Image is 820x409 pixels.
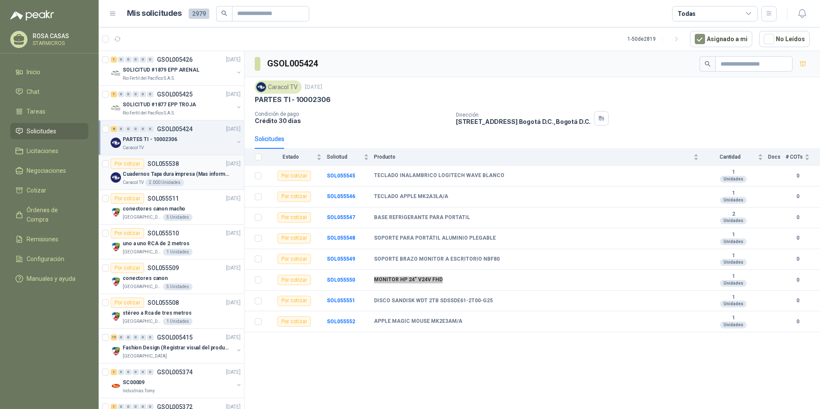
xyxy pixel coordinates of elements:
[123,179,144,186] p: Caracol TV
[255,111,449,117] p: Condición de pago
[10,182,88,198] a: Cotizar
[374,193,448,200] b: TECLADO APPLE MK2A3LA/A
[99,259,244,294] a: Por cotizarSOL055509[DATE] Company Logoconectores canon[GEOGRAPHIC_DATA]5 Unidades
[33,41,86,46] p: STARMICROS
[125,126,132,132] div: 0
[720,217,747,224] div: Unidades
[27,126,56,136] span: Solicitudes
[10,123,88,139] a: Solicitudes
[127,7,182,20] h1: Mis solicitudes
[133,334,139,340] div: 0
[125,334,132,340] div: 0
[678,9,696,18] div: Todas
[118,57,124,63] div: 0
[720,301,747,307] div: Unidades
[10,143,88,159] a: Licitaciones
[704,149,768,165] th: Cantidad
[720,259,747,266] div: Unidades
[111,207,121,217] img: Company Logo
[690,31,752,47] button: Asignado a mi
[374,318,462,325] b: APPLE MAGIC MOUSE MK2E3AM/A
[123,205,185,213] p: conectores canon macho
[157,334,193,340] p: GSOL005415
[111,263,144,273] div: Por cotizar
[226,90,241,99] p: [DATE]
[157,57,193,63] p: GSOL005426
[111,369,117,375] div: 1
[123,240,190,248] p: uno a uno RCA de 2 metros
[111,332,242,360] a: 15 0 0 0 0 0 GSOL005415[DATE] Company LogoFashion Design (Registrar visual del producto)[GEOGRAPH...
[267,154,315,160] span: Estado
[327,298,355,304] a: SOL055551
[10,231,88,247] a: Remisiones
[327,319,355,325] b: SOL055552
[720,176,747,183] div: Unidades
[111,57,117,63] div: 1
[255,117,449,124] p: Crédito 30 días
[157,369,193,375] p: GSOL005374
[140,57,146,63] div: 0
[147,334,154,340] div: 0
[123,344,229,352] p: Fashion Design (Registrar visual del producto)
[123,101,196,109] p: SOLICITUD #1877 EPP TROJA
[10,202,88,228] a: Órdenes de Compra
[140,91,146,97] div: 0
[157,126,193,132] p: GSOL005424
[147,91,154,97] div: 0
[704,169,763,176] b: 1
[140,334,146,340] div: 0
[157,91,193,97] p: GSOL005425
[627,32,683,46] div: 1 - 50 de 2819
[327,235,355,241] b: SOL055548
[226,264,241,272] p: [DATE]
[133,126,139,132] div: 0
[786,276,810,284] b: 0
[786,297,810,305] b: 0
[123,214,161,221] p: [GEOGRAPHIC_DATA]
[123,309,192,317] p: stéreo a Rca de tres metros
[267,57,319,70] h3: GSOL005424
[123,135,177,144] p: PARTES TI - 10002306
[111,277,121,287] img: Company Logo
[99,190,244,225] a: Por cotizarSOL055511[DATE] Company Logoconectores canon macho[GEOGRAPHIC_DATA]5 Unidades
[10,162,88,179] a: Negociaciones
[374,149,704,165] th: Producto
[277,296,311,306] div: Por cotizar
[118,334,124,340] div: 0
[118,369,124,375] div: 0
[267,149,327,165] th: Estado
[111,311,121,322] img: Company Logo
[277,275,311,285] div: Por cotizar
[27,205,80,224] span: Órdenes de Compra
[111,228,144,238] div: Por cotizar
[720,322,747,328] div: Unidades
[33,33,86,39] p: ROSA CASAS
[704,315,763,322] b: 1
[374,277,443,283] b: MONITOR HP 24" V24V FHD
[123,283,161,290] p: [GEOGRAPHIC_DATA]
[118,126,124,132] div: 0
[133,91,139,97] div: 0
[277,192,311,202] div: Por cotizar
[27,166,66,175] span: Negociaciones
[147,126,154,132] div: 0
[111,334,117,340] div: 15
[705,61,711,67] span: search
[786,172,810,180] b: 0
[704,253,763,259] b: 1
[27,235,58,244] span: Remisiones
[123,353,167,360] p: [GEOGRAPHIC_DATA]
[111,193,144,204] div: Por cotizar
[720,197,747,204] div: Unidades
[327,149,374,165] th: Solicitud
[10,271,88,287] a: Manuales y ayuda
[111,89,242,117] a: 1 0 0 0 0 0 GSOL005425[DATE] Company LogoSOLICITUD #1877 EPP TROJARio Fertil del Pacífico S.A.S.
[111,124,242,151] a: 8 0 0 0 0 0 GSOL005424[DATE] Company LogoPARTES TI - 10002306Caracol TV
[786,255,810,263] b: 0
[148,265,179,271] p: SOL055509
[111,54,242,82] a: 1 0 0 0 0 0 GSOL005426[DATE] Company LogoSOLICITUD #1879 EPP ARENALRio Fertil del Pacífico S.A.S.
[704,232,763,238] b: 1
[27,146,58,156] span: Licitaciones
[147,57,154,63] div: 0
